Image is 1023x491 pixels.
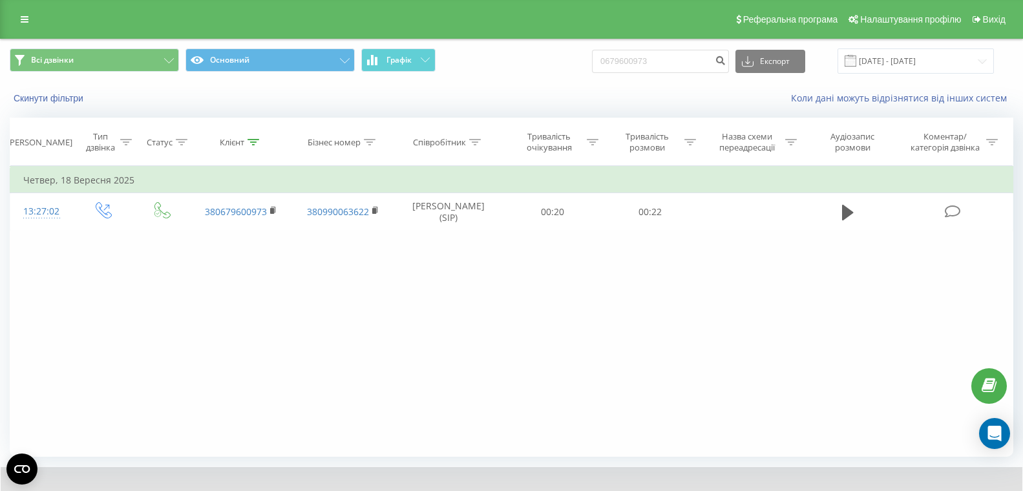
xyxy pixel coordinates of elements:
[147,137,173,148] div: Статус
[31,55,74,65] span: Всі дзвінки
[307,205,369,218] a: 380990063622
[205,205,267,218] a: 380679600973
[592,50,729,73] input: Пошук за номером
[613,131,682,153] div: Тривалість розмови
[84,131,117,153] div: Тип дзвінка
[394,193,503,231] td: [PERSON_NAME] (SIP)
[10,48,179,72] button: Всі дзвінки
[23,199,59,224] div: 13:27:02
[602,193,700,231] td: 00:22
[308,137,361,148] div: Бізнес номер
[413,137,466,148] div: Співробітник
[6,454,37,485] button: Open CMP widget
[813,131,892,153] div: Аудіозапис розмови
[791,92,1013,104] a: Коли дані можуть відрізнятися вiд інших систем
[503,193,602,231] td: 00:20
[713,131,782,153] div: Назва схеми переадресації
[386,56,412,65] span: Графік
[743,14,838,25] span: Реферальна програма
[10,167,1013,193] td: Четвер, 18 Вересня 2025
[735,50,805,73] button: Експорт
[983,14,1006,25] span: Вихід
[185,48,355,72] button: Основний
[10,92,90,104] button: Скинути фільтри
[361,48,436,72] button: Графік
[860,14,961,25] span: Налаштування профілю
[515,131,584,153] div: Тривалість очікування
[907,131,983,153] div: Коментар/категорія дзвінка
[979,418,1010,449] div: Open Intercom Messenger
[7,137,72,148] div: [PERSON_NAME]
[220,137,244,148] div: Клієнт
